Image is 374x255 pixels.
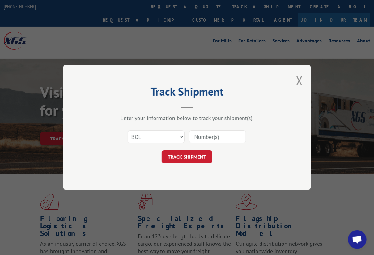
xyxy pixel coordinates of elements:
button: Close modal [296,72,303,89]
input: Number(s) [189,131,246,144]
h2: Track Shipment [94,87,280,99]
div: Enter your information below to track your shipment(s). [94,115,280,122]
div: Open chat [348,230,367,249]
button: TRACK SHIPMENT [162,151,212,164]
